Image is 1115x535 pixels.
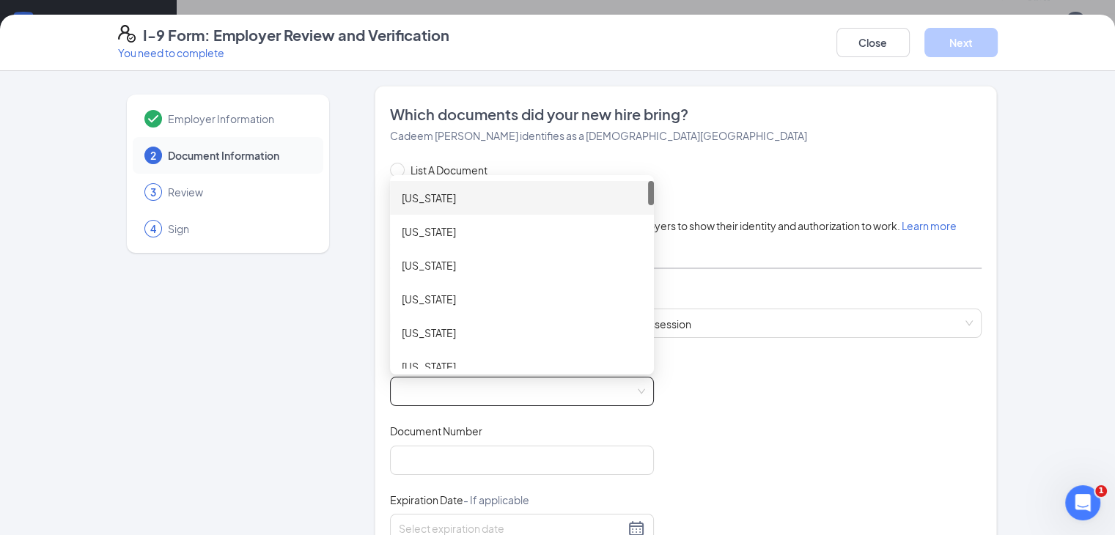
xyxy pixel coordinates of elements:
[390,350,654,383] div: California
[390,282,654,316] div: Arizona
[168,185,309,199] span: Review
[405,162,493,178] span: List A Document
[390,104,982,125] span: Which documents did your new hire bring?
[924,28,998,57] button: Next
[144,110,162,128] svg: Checkmark
[402,291,642,307] div: [US_STATE]
[390,424,482,438] span: Document Number
[402,190,642,206] div: [US_STATE]
[390,215,654,248] div: Alaska
[402,257,642,273] div: [US_STATE]
[390,492,529,507] span: Expiration Date
[1065,485,1100,520] iframe: Intercom live chat
[390,248,654,282] div: American Samoa
[390,316,654,350] div: Arkansas
[118,45,449,60] p: You need to complete
[1095,485,1107,497] span: 1
[402,358,642,374] div: [US_STATE]
[118,25,136,43] svg: FormI9EVerifyIcon
[150,221,156,236] span: 4
[390,181,654,215] div: Alabama
[399,309,974,337] span: Driver’s License issued by U.S State or outlying US possession
[402,325,642,341] div: [US_STATE]
[168,111,309,126] span: Employer Information
[390,219,957,248] span: Employees must provide documentation to their employers to show their identity and authorization ...
[402,224,642,240] div: [US_STATE]
[168,148,309,163] span: Document Information
[390,129,807,142] span: Cadeem [PERSON_NAME] identifies as a [DEMOGRAPHIC_DATA][GEOGRAPHIC_DATA]
[836,28,910,57] button: Close
[463,493,529,506] span: - If applicable
[150,148,156,163] span: 2
[168,221,309,236] span: Sign
[143,25,449,45] h4: I-9 Form: Employer Review and Verification
[150,185,156,199] span: 3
